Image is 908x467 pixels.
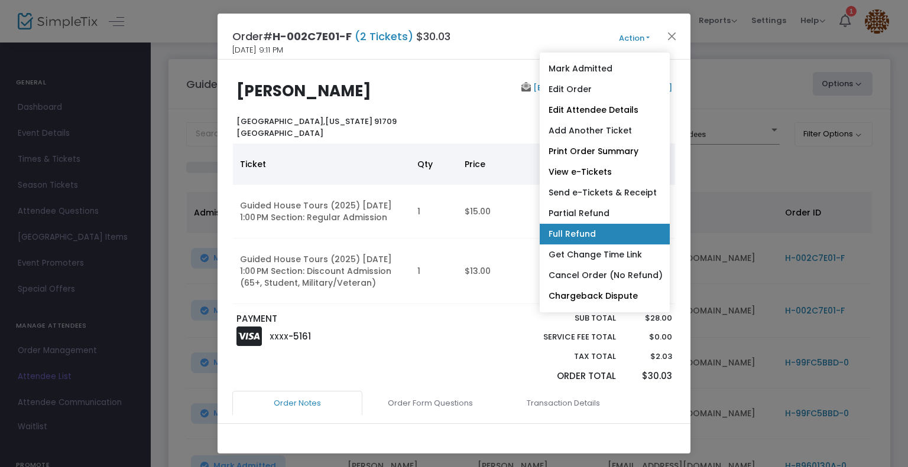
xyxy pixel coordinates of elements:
a: Get Change Time Link [540,244,670,265]
td: 1 [410,239,458,304]
span: (2 Tickets) [352,29,416,44]
span: H-002C7E01-F [273,29,352,44]
th: Price [458,143,570,185]
p: Sub total [515,312,616,324]
td: Guided House Tours (2025) [DATE] 1:00 PM Section: Discount Admission (65+, Student, Military/Vete... [233,239,410,304]
p: $2.03 [627,351,672,363]
p: Tax Total [515,351,616,363]
span: [GEOGRAPHIC_DATA], [236,116,325,127]
b: [PERSON_NAME] [236,80,371,102]
p: $0.00 [627,331,672,343]
td: 1 [410,185,458,239]
th: Qty [410,143,458,185]
a: Full Refund [540,224,670,244]
td: Guided House Tours (2025) [DATE] 1:00 PM Section: Regular Admission [233,185,410,239]
a: Partial Refund [540,203,670,224]
span: [DATE] 9:11 PM [232,44,283,56]
a: View e-Tickets [540,162,670,182]
p: Order Total [515,370,616,383]
a: Admission Details [235,414,365,439]
a: Mark Admitted [540,58,670,79]
a: Chargeback Dispute [540,286,670,306]
p: PAYMENT [236,312,449,326]
b: [US_STATE] 91709 [GEOGRAPHIC_DATA] [236,116,397,139]
a: Cancel Order (No Refund) [540,265,670,286]
td: $15.00 [458,185,570,239]
a: Send e-Tickets & Receipt [540,182,670,203]
th: Ticket [233,143,410,185]
p: $30.03 [627,370,672,383]
a: Edit Attendee Details [540,100,670,120]
a: Order Notes [232,391,362,416]
button: Close [664,28,680,44]
a: Transaction Details [498,391,628,416]
a: Order Form Questions [365,391,495,416]
div: Data table [233,143,675,304]
p: $28.00 [627,312,672,324]
a: Add Another Ticket [540,120,670,141]
span: XXXX [270,332,288,342]
span: -5161 [288,330,311,342]
button: Action [599,32,670,45]
h4: Order# $30.03 [232,28,450,44]
td: $13.00 [458,239,570,304]
a: Edit Order [540,79,670,100]
p: Service Fee Total [515,331,616,343]
a: Print Order Summary [540,141,670,162]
